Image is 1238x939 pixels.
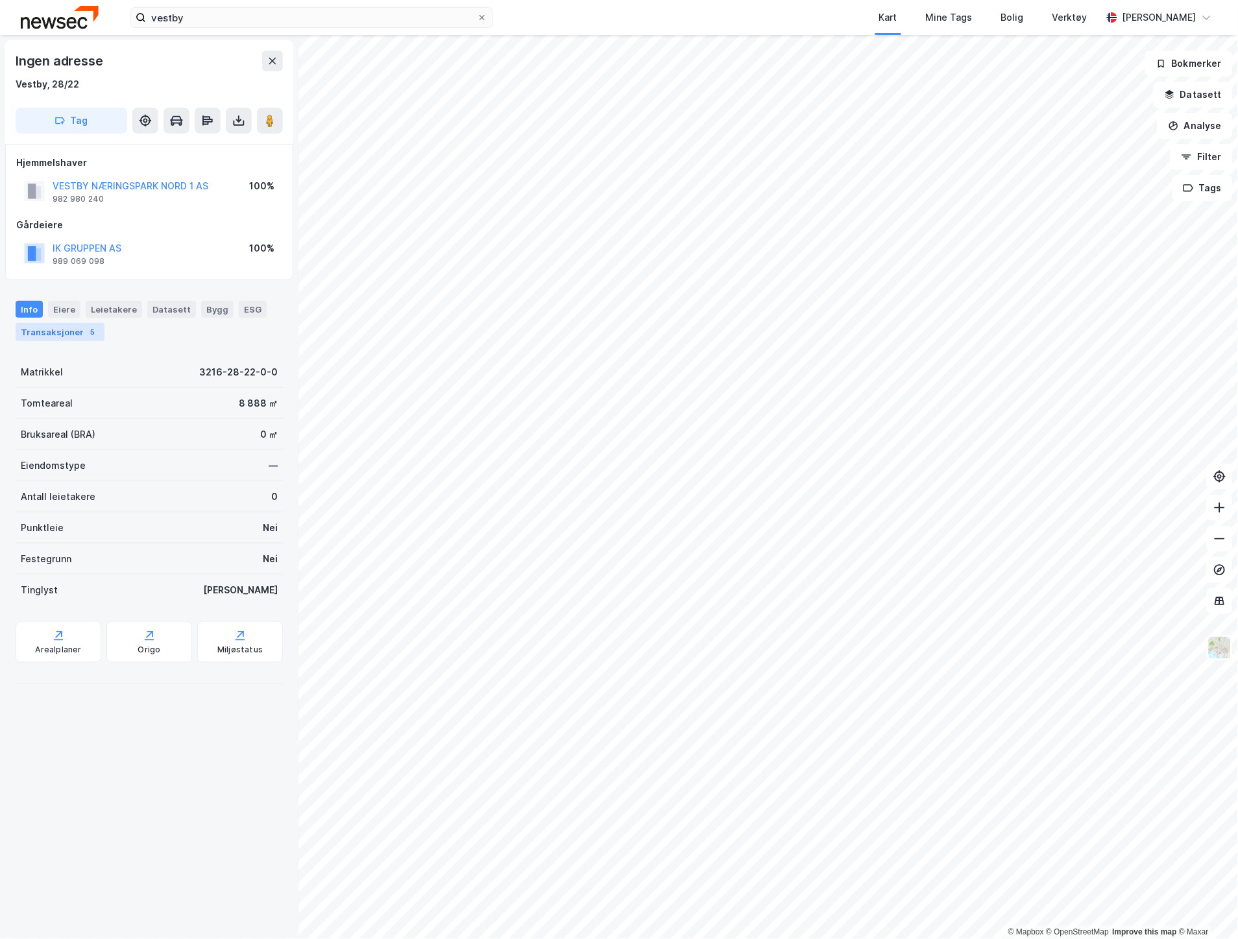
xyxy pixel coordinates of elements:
[48,301,80,318] div: Eiere
[217,645,263,655] div: Miljøstatus
[147,301,196,318] div: Datasett
[16,155,282,171] div: Hjemmelshaver
[269,458,278,473] div: —
[1008,928,1044,937] a: Mapbox
[1172,175,1233,201] button: Tags
[1052,10,1087,25] div: Verktøy
[86,301,142,318] div: Leietakere
[21,458,86,473] div: Eiendomstype
[16,217,282,233] div: Gårdeiere
[1208,636,1232,660] img: Z
[249,178,274,194] div: 100%
[926,10,973,25] div: Mine Tags
[53,256,104,267] div: 989 069 098
[1158,113,1233,139] button: Analyse
[21,364,63,380] div: Matrikkel
[138,645,161,655] div: Origo
[146,8,477,27] input: Søk på adresse, matrikkel, gårdeiere, leietakere eller personer
[239,301,267,318] div: ESG
[203,582,278,598] div: [PERSON_NAME]
[86,326,99,339] div: 5
[201,301,234,318] div: Bygg
[21,520,64,536] div: Punktleie
[16,108,127,134] button: Tag
[263,520,278,536] div: Nei
[1171,144,1233,170] button: Filter
[16,51,105,71] div: Ingen adresse
[1173,877,1238,939] div: Kontrollprogram for chat
[1154,82,1233,108] button: Datasett
[199,364,278,380] div: 3216-28-22-0-0
[1001,10,1024,25] div: Bolig
[1145,51,1233,77] button: Bokmerker
[1113,928,1177,937] a: Improve this map
[879,10,897,25] div: Kart
[53,194,104,204] div: 982 980 240
[21,551,71,567] div: Festegrunn
[1173,877,1238,939] iframe: Chat Widget
[1047,928,1110,937] a: OpenStreetMap
[21,427,95,442] div: Bruksareal (BRA)
[21,489,95,505] div: Antall leietakere
[16,323,104,341] div: Transaksjoner
[16,301,43,318] div: Info
[249,241,274,256] div: 100%
[239,396,278,411] div: 8 888 ㎡
[21,582,58,598] div: Tinglyst
[16,77,79,92] div: Vestby, 28/22
[1123,10,1196,25] div: [PERSON_NAME]
[35,645,81,655] div: Arealplaner
[21,396,73,411] div: Tomteareal
[271,489,278,505] div: 0
[260,427,278,442] div: 0 ㎡
[263,551,278,567] div: Nei
[21,6,99,29] img: newsec-logo.f6e21ccffca1b3a03d2d.png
